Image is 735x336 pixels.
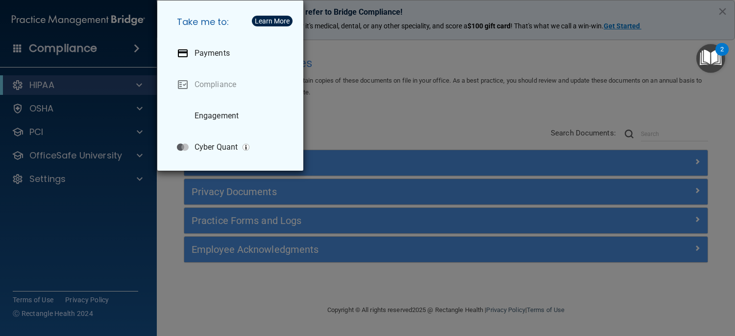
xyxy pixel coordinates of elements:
[169,8,295,36] h5: Take me to:
[195,111,239,121] p: Engagement
[169,102,295,130] a: Engagement
[169,134,295,161] a: Cyber Quant
[195,142,238,152] p: Cyber Quant
[255,18,290,24] div: Learn More
[169,71,295,98] a: Compliance
[195,48,230,58] p: Payments
[720,49,724,62] div: 2
[169,40,295,67] a: Payments
[696,44,725,73] button: Open Resource Center, 2 new notifications
[252,16,293,26] button: Learn More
